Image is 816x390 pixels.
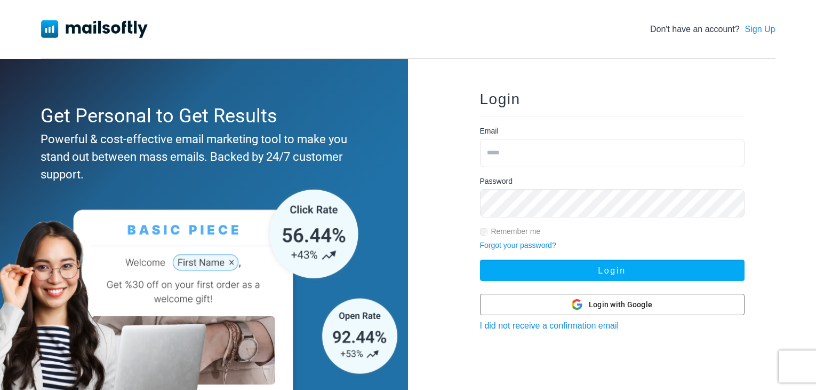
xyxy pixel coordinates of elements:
div: Get Personal to Get Results [41,102,363,130]
img: Mailsoftly [41,20,148,37]
a: Forgot your password? [480,241,556,249]
button: Login with Google [480,294,745,315]
a: Sign Up [745,23,775,36]
a: I did not receive a confirmation email [480,321,619,330]
button: Login [480,260,745,281]
div: Powerful & cost-effective email marketing tool to make you stand out between mass emails. Backed ... [41,130,363,183]
label: Password [480,176,513,187]
label: Remember me [491,226,541,237]
div: Don't have an account? [650,23,775,36]
label: Email [480,126,499,137]
span: Login with Google [589,299,652,310]
span: Login [480,91,521,107]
